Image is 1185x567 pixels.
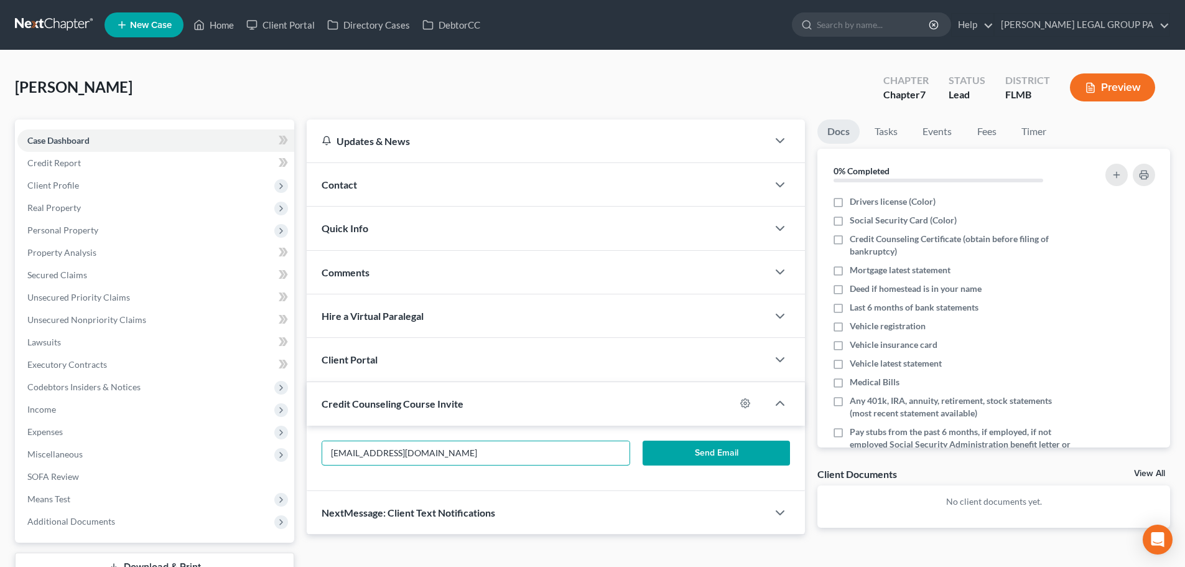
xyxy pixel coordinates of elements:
div: Status [949,73,985,88]
a: DebtorCC [416,14,486,36]
span: Real Property [27,202,81,213]
span: Comments [322,266,369,278]
span: Client Profile [27,180,79,190]
a: Docs [817,119,860,144]
span: [PERSON_NAME] [15,78,132,96]
a: Lawsuits [17,331,294,354]
span: Credit Counseling Course Invite [322,398,463,410]
a: Unsecured Priority Claims [17,286,294,309]
a: Client Portal [240,14,321,36]
a: [PERSON_NAME] LEGAL GROUP PA [995,14,1169,36]
a: Tasks [865,119,908,144]
input: Search by name... [817,13,931,36]
span: SOFA Review [27,471,79,482]
span: Credit Report [27,157,81,168]
div: District [1005,73,1050,88]
span: Case Dashboard [27,135,90,146]
a: Help [952,14,993,36]
div: Chapter [883,88,929,102]
span: Mortgage latest statement [850,264,950,276]
span: Client Portal [322,354,378,365]
a: View All [1134,469,1165,478]
span: Vehicle insurance card [850,339,937,351]
a: Directory Cases [321,14,416,36]
strong: 0% Completed [834,166,890,176]
span: Means Test [27,494,70,504]
a: Credit Report [17,152,294,174]
button: Send Email [643,441,791,466]
span: 7 [920,88,926,100]
div: Chapter [883,73,929,88]
span: Vehicle latest statement [850,357,942,370]
a: Executory Contracts [17,354,294,376]
span: Vehicle registration [850,320,926,332]
span: Pay stubs from the past 6 months, if employed, if not employed Social Security Administration ben... [850,426,1071,463]
span: Social Security Card (Color) [850,214,957,227]
div: Lead [949,88,985,102]
div: FLMB [1005,88,1050,102]
a: SOFA Review [17,466,294,488]
span: Quick Info [322,222,368,234]
a: Secured Claims [17,264,294,286]
span: Any 401k, IRA, annuity, retirement, stock statements (most recent statement available) [850,395,1071,419]
span: Medical Bills [850,376,899,388]
span: Unsecured Priority Claims [27,292,130,302]
span: Last 6 months of bank statements [850,301,978,314]
a: Property Analysis [17,241,294,264]
div: Open Intercom Messenger [1143,525,1173,555]
span: Personal Property [27,225,98,235]
a: Home [187,14,240,36]
a: Unsecured Nonpriority Claims [17,309,294,331]
span: Miscellaneous [27,449,83,459]
span: Contact [322,179,357,190]
a: Events [913,119,962,144]
span: Codebtors Insiders & Notices [27,382,141,392]
button: Preview [1070,73,1155,101]
span: Hire a Virtual Paralegal [322,310,424,322]
span: Executory Contracts [27,359,107,370]
span: Drivers license (Color) [850,195,936,208]
span: Credit Counseling Certificate (obtain before filing of bankruptcy) [850,233,1071,258]
span: Deed if homestead is in your name [850,283,982,295]
span: NextMessage: Client Text Notifications [322,507,495,518]
p: No client documents yet. [827,495,1160,508]
span: Income [27,404,56,415]
div: Updates & News [322,134,753,148]
a: Case Dashboard [17,129,294,152]
div: Client Documents [817,467,897,480]
span: New Case [130,21,172,30]
input: Enter email [322,441,629,465]
span: Additional Documents [27,516,115,527]
span: Expenses [27,426,63,437]
span: Property Analysis [27,247,96,258]
span: Lawsuits [27,337,61,347]
a: Timer [1011,119,1056,144]
a: Fees [967,119,1006,144]
span: Secured Claims [27,269,87,280]
span: Unsecured Nonpriority Claims [27,314,146,325]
